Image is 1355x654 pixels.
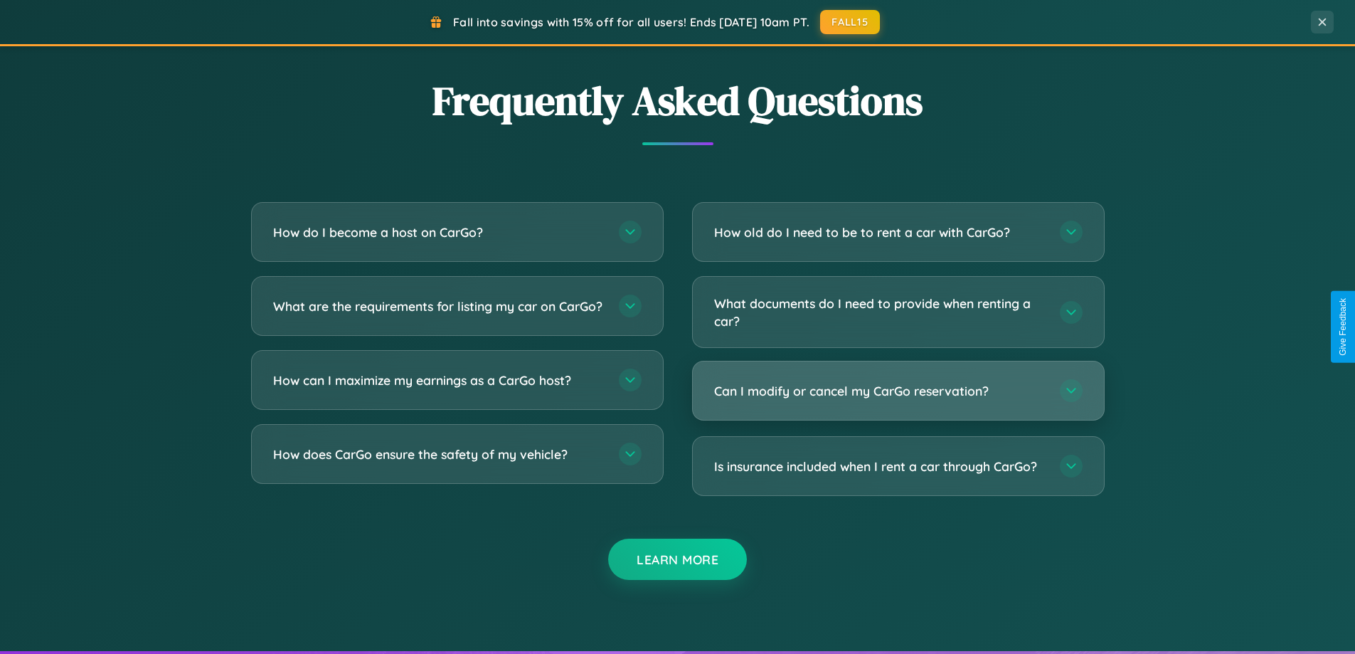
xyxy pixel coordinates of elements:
h3: Is insurance included when I rent a car through CarGo? [714,458,1046,475]
h3: Can I modify or cancel my CarGo reservation? [714,382,1046,400]
h3: How can I maximize my earnings as a CarGo host? [273,371,605,389]
button: FALL15 [820,10,880,34]
span: Fall into savings with 15% off for all users! Ends [DATE] 10am PT. [453,15,809,29]
h3: How do I become a host on CarGo? [273,223,605,241]
div: Give Feedback [1338,298,1348,356]
h3: What documents do I need to provide when renting a car? [714,295,1046,329]
h3: How old do I need to be to rent a car with CarGo? [714,223,1046,241]
h3: How does CarGo ensure the safety of my vehicle? [273,445,605,463]
h2: Frequently Asked Questions [251,73,1105,128]
h3: What are the requirements for listing my car on CarGo? [273,297,605,315]
button: Learn More [608,539,747,580]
